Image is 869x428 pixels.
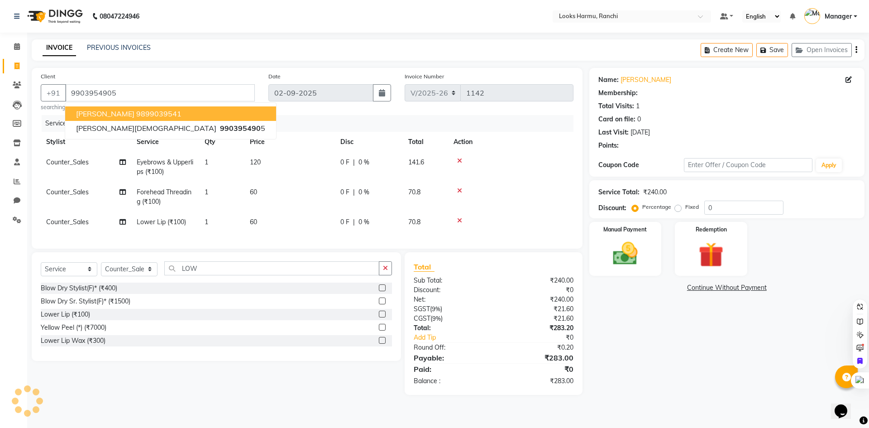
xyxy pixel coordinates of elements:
[358,188,369,197] span: 0 %
[76,109,134,118] span: [PERSON_NAME]
[199,132,244,152] th: Qty
[23,4,85,29] img: logo
[41,103,255,111] small: searching...
[405,72,444,81] label: Invoice Number
[353,158,355,167] span: |
[353,217,355,227] span: |
[220,124,261,133] span: 990395490
[41,323,106,332] div: Yellow Peel (*) (₹7000)
[137,188,191,206] span: Forehead Threading (₹100)
[407,364,493,375] div: Paid:
[598,101,634,111] div: Total Visits:
[87,43,151,52] a: PREVIOUS INVOICES
[598,128,629,137] div: Last Visit:
[598,88,638,98] div: Membership:
[432,305,440,313] span: 9%
[250,158,261,166] span: 120
[41,336,105,346] div: Lower Lip Wax (₹300)
[407,295,493,304] div: Net:
[46,218,89,226] span: Counter_Sales
[43,40,76,56] a: INVOICE
[218,124,265,133] ngb-highlight: 5
[250,218,257,226] span: 60
[41,84,66,101] button: +91
[598,160,684,170] div: Coupon Code
[605,239,646,268] img: _cash.svg
[407,323,493,333] div: Total:
[432,315,441,322] span: 9%
[642,203,671,211] label: Percentage
[131,132,199,152] th: Service
[407,304,493,314] div: ( )
[598,75,619,85] div: Name:
[493,304,580,314] div: ₹21.60
[493,323,580,333] div: ₹283.20
[685,203,699,211] label: Fixed
[636,101,640,111] div: 1
[46,188,89,196] span: Counter_Sales
[792,43,852,57] button: Open Invoices
[804,8,820,24] img: Manager
[41,310,90,319] div: Lower Lip (₹100)
[696,226,727,234] label: Redemption
[407,285,493,295] div: Discount:
[137,158,193,176] span: Eyebrows & Upperlips (₹100)
[407,352,493,363] div: Payable:
[630,128,650,137] div: [DATE]
[408,218,420,226] span: 70.8
[408,158,424,166] span: 141.6
[358,158,369,167] span: 0 %
[493,295,580,304] div: ₹240.00
[205,158,208,166] span: 1
[407,314,493,323] div: ( )
[205,188,208,196] span: 1
[493,364,580,375] div: ₹0
[340,188,349,197] span: 0 F
[603,226,647,234] label: Manual Payment
[701,43,753,57] button: Create New
[643,188,667,197] div: ₹240.00
[340,217,349,227] span: 0 F
[831,392,860,419] iframe: chat widget
[408,188,420,196] span: 70.8
[691,239,731,270] img: _gift.svg
[493,343,580,352] div: ₹0.20
[448,132,573,152] th: Action
[407,376,493,386] div: Balance :
[684,158,812,172] input: Enter Offer / Coupon Code
[136,109,181,118] ngb-highlight: 9899039541
[244,132,335,152] th: Price
[358,217,369,227] span: 0 %
[137,218,186,226] span: Lower Lip (₹100)
[493,276,580,285] div: ₹240.00
[41,297,130,306] div: Blow Dry Sr. Stylist(F)* (₹1500)
[335,132,403,152] th: Disc
[414,262,434,272] span: Total
[598,188,640,197] div: Service Total:
[816,159,842,172] button: Apply
[41,132,131,152] th: Stylist
[414,314,430,322] span: CGST
[42,115,580,132] div: Services
[268,72,281,81] label: Date
[598,115,635,124] div: Card on file:
[598,141,619,150] div: Points:
[205,218,208,226] span: 1
[100,4,139,29] b: 08047224946
[403,132,448,152] th: Total
[46,158,89,166] span: Counter_Sales
[414,305,430,313] span: SGST
[591,283,863,293] a: Continue Without Payment
[340,158,349,167] span: 0 F
[164,261,379,275] input: Search or Scan
[756,43,788,57] button: Save
[407,333,508,342] a: Add Tip
[250,188,257,196] span: 60
[508,333,580,342] div: ₹0
[407,276,493,285] div: Sub Total:
[621,75,671,85] a: [PERSON_NAME]
[493,376,580,386] div: ₹283.00
[41,72,55,81] label: Client
[407,343,493,352] div: Round Off:
[76,124,216,133] span: [PERSON_NAME][DEMOGRAPHIC_DATA]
